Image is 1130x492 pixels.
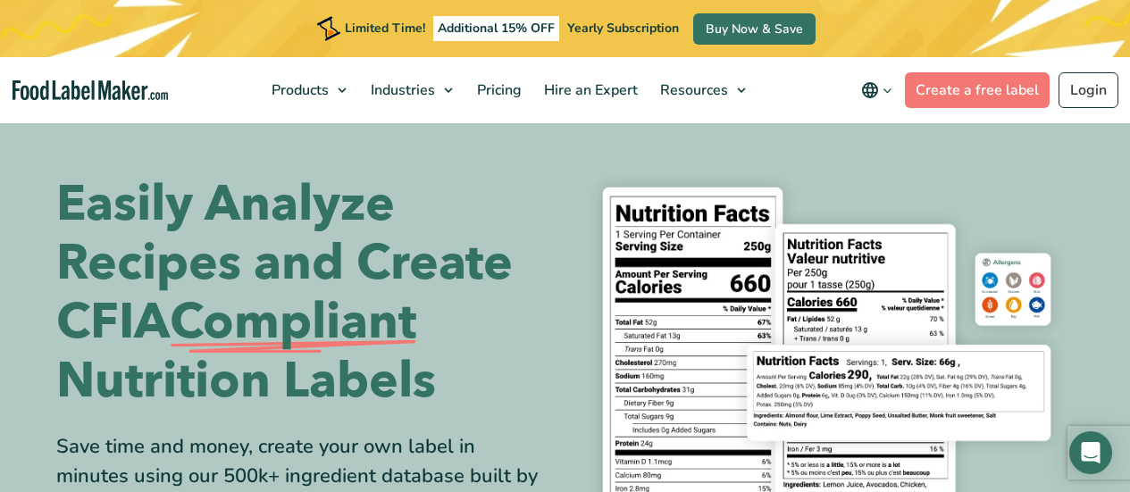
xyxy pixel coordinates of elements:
span: Limited Time! [345,20,425,37]
a: Products [261,57,356,123]
span: Products [266,80,331,100]
span: Pricing [472,80,523,100]
span: Resources [655,80,730,100]
a: Login [1059,72,1118,108]
div: Open Intercom Messenger [1069,431,1112,474]
a: Resources [649,57,755,123]
a: Pricing [466,57,529,123]
a: Industries [360,57,462,123]
span: Hire an Expert [539,80,640,100]
span: Yearly Subscription [567,20,679,37]
a: Create a free label [905,72,1050,108]
span: Compliant [170,293,416,352]
span: Industries [365,80,437,100]
span: Additional 15% OFF [433,16,559,41]
a: Buy Now & Save [693,13,816,45]
a: Hire an Expert [533,57,645,123]
h1: Easily Analyze Recipes and Create CFIA Nutrition Labels [56,175,552,411]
